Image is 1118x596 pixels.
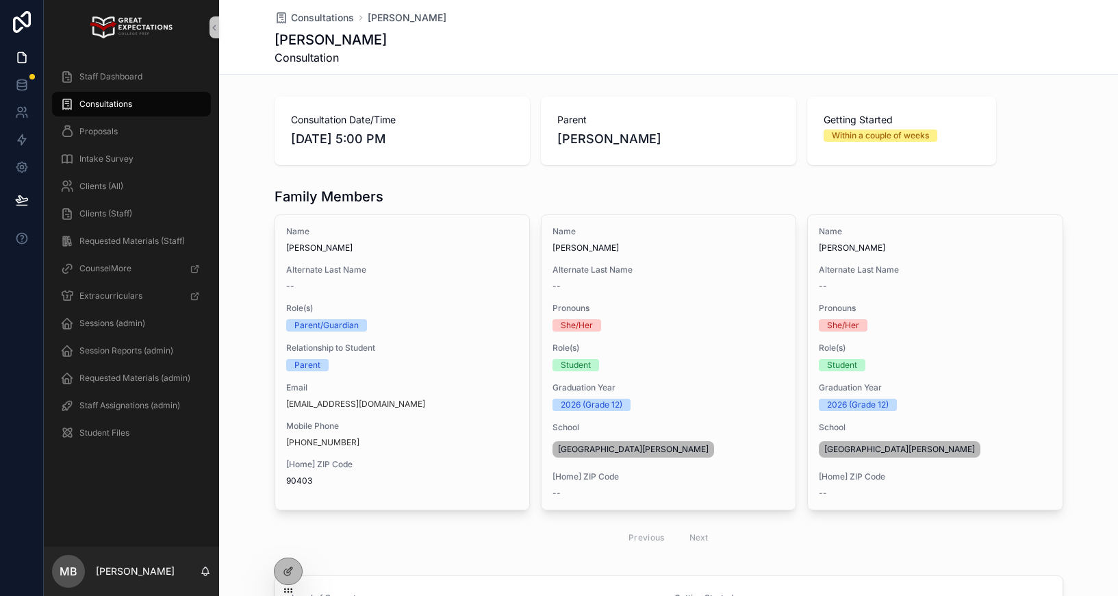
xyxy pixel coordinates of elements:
a: Name[PERSON_NAME]Alternate Last Name--Role(s)Parent/GuardianRelationship to StudentParentEmail[EM... [275,214,530,510]
span: Alternate Last Name [286,264,518,275]
a: Extracurriculars [52,284,211,308]
a: Proposals [52,119,211,144]
span: Role(s) [552,343,785,353]
a: Name[PERSON_NAME]Alternate Last Name--PronounsShe/HerRole(s)StudentGraduation Year2026 (Grade 12)... [807,214,1063,510]
span: CounselMore [79,263,131,274]
span: -- [819,488,827,499]
span: Session Reports (admin) [79,345,173,356]
h1: [PERSON_NAME] [275,30,387,49]
div: Parent [294,359,320,371]
span: Name [552,226,785,237]
span: Consultations [291,11,354,25]
a: Staff Dashboard [52,64,211,89]
a: Consultations [52,92,211,116]
span: Clients (Staff) [79,208,132,219]
span: Pronouns [552,303,785,314]
p: [PERSON_NAME] [96,564,175,578]
span: [PERSON_NAME] [557,129,780,149]
a: Clients (All) [52,174,211,199]
span: [Home] ZIP Code [286,459,518,470]
span: Alternate Last Name [819,264,1051,275]
div: 2026 (Grade 12) [561,399,622,411]
span: Consultation [275,49,387,66]
span: Consultations [79,99,132,110]
a: [EMAIL_ADDRESS][DOMAIN_NAME] [286,399,425,410]
span: Name [286,226,518,237]
span: Extracurriculars [79,290,142,301]
span: 90403 [286,475,518,486]
a: Clients (Staff) [52,201,211,226]
span: Proposals [79,126,118,137]
div: Within a couple of weeks [832,129,929,142]
span: Requested Materials (admin) [79,373,190,384]
span: [GEOGRAPHIC_DATA][PERSON_NAME] [824,444,975,455]
span: Relationship to Student [286,343,518,353]
img: App logo [90,16,172,38]
a: Staff Assignations (admin) [52,393,211,418]
div: 2026 (Grade 12) [827,399,889,411]
span: -- [552,281,561,292]
span: Staff Assignations (admin) [79,400,180,411]
a: Intake Survey [52,147,211,171]
span: [Home] ZIP Code [819,471,1051,482]
span: -- [552,488,561,499]
span: Requested Materials (Staff) [79,236,185,247]
span: Alternate Last Name [552,264,785,275]
a: [PHONE_NUMBER] [286,437,359,448]
span: Pronouns [819,303,1051,314]
span: School [819,422,1051,433]
span: Name [819,226,1051,237]
span: [GEOGRAPHIC_DATA][PERSON_NAME] [558,444,709,455]
a: Session Reports (admin) [52,338,211,363]
a: Name[PERSON_NAME]Alternate Last Name--PronounsShe/HerRole(s)StudentGraduation Year2026 (Grade 12)... [541,214,796,510]
span: Parent [557,113,780,127]
span: MB [60,563,77,580]
div: Student [827,359,857,371]
span: Email [286,382,518,393]
span: Consultation Date/Time [291,113,513,127]
span: -- [286,281,294,292]
a: CounselMore [52,256,211,281]
div: Parent/Guardian [294,319,359,332]
a: Consultations [275,11,354,25]
a: Requested Materials (Staff) [52,229,211,253]
h1: Family Members [275,187,383,206]
a: Sessions (admin) [52,311,211,336]
span: Graduation Year [552,382,785,393]
a: [PERSON_NAME] [368,11,446,25]
div: scrollable content [44,55,219,463]
span: Role(s) [819,343,1051,353]
span: Graduation Year [819,382,1051,393]
div: She/Her [827,319,859,332]
span: Role(s) [286,303,518,314]
span: Getting Started [824,113,980,127]
span: [PERSON_NAME] [286,243,518,253]
span: [DATE] 5:00 PM [291,129,513,149]
span: Mobile Phone [286,421,518,432]
span: Intake Survey [79,153,134,164]
span: [PERSON_NAME] [819,243,1051,253]
div: Student [561,359,591,371]
div: She/Her [561,319,593,332]
span: [PERSON_NAME] [552,243,785,253]
span: Student Files [79,427,129,438]
a: Student Files [52,421,211,445]
span: Sessions (admin) [79,318,145,329]
span: Staff Dashboard [79,71,142,82]
span: School [552,422,785,433]
a: Requested Materials (admin) [52,366,211,390]
span: Clients (All) [79,181,123,192]
span: -- [819,281,827,292]
span: [Home] ZIP Code [552,471,785,482]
